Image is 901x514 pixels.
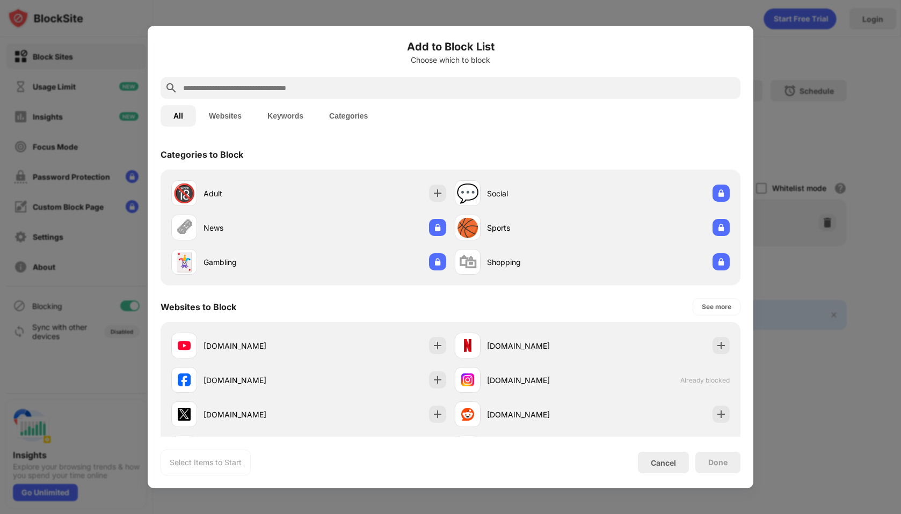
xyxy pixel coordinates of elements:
[487,340,592,351] div: [DOMAIN_NAME]
[204,188,309,199] div: Adult
[456,217,479,239] div: 🏀
[178,408,191,421] img: favicons
[487,409,592,420] div: [DOMAIN_NAME]
[680,376,730,384] span: Already blocked
[178,373,191,386] img: favicons
[161,56,740,64] div: Choose which to block
[651,458,676,467] div: Cancel
[204,375,309,386] div: [DOMAIN_NAME]
[461,373,474,386] img: favicons
[255,105,316,127] button: Keywords
[161,149,243,160] div: Categories to Block
[316,105,381,127] button: Categories
[456,182,479,204] div: 💬
[161,302,236,312] div: Websites to Block
[204,340,309,351] div: [DOMAIN_NAME]
[487,188,592,199] div: Social
[204,222,309,233] div: News
[459,251,477,273] div: 🛍
[204,256,309,268] div: Gambling
[487,375,592,386] div: [DOMAIN_NAME]
[204,409,309,420] div: [DOMAIN_NAME]
[173,182,195,204] div: 🔞
[461,408,474,421] img: favicons
[161,39,740,55] h6: Add to Block List
[702,302,731,312] div: See more
[161,105,196,127] button: All
[487,256,592,268] div: Shopping
[196,105,255,127] button: Websites
[170,457,242,468] div: Select Items to Start
[708,458,728,467] div: Done
[487,222,592,233] div: Sports
[173,251,195,273] div: 🃏
[461,339,474,352] img: favicons
[178,339,191,352] img: favicons
[165,82,178,94] img: search.svg
[175,217,193,239] div: 🗞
